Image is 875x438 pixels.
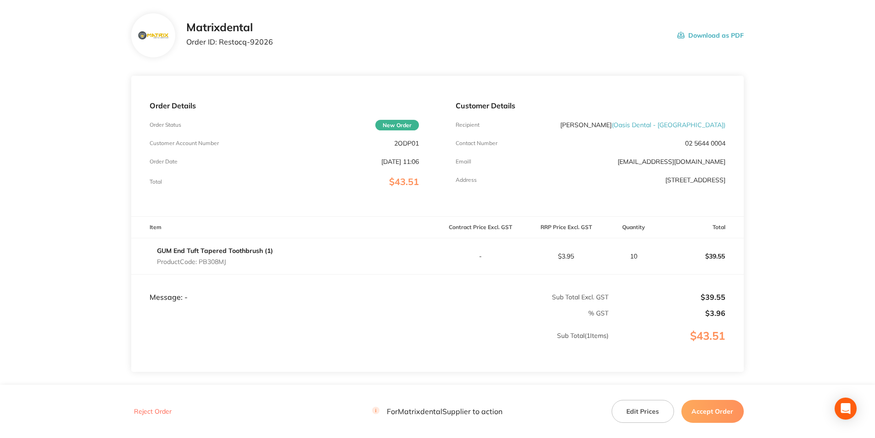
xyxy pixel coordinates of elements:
p: Emaill [456,158,471,165]
p: Order ID: Restocq- 92026 [186,38,273,46]
img: c2YydnlvZQ [138,32,168,40]
p: 02 5644 0004 [685,140,725,147]
td: Message: - [131,274,437,302]
p: Product Code: PB308MJ [157,258,273,265]
p: Customer Details [456,101,725,110]
th: RRP Price Excl. GST [523,217,609,238]
span: ( Oasis Dental - [GEOGRAPHIC_DATA] ) [612,121,725,129]
p: 2ODP01 [394,140,419,147]
p: [STREET_ADDRESS] [665,176,725,184]
p: Order Status [150,122,181,128]
th: Contract Price Excl. GST [437,217,523,238]
div: Open Intercom Messenger [835,398,857,420]
button: Edit Prices [612,400,674,423]
p: [PERSON_NAME] [560,121,725,129]
p: $3.95 [524,253,608,260]
a: [EMAIL_ADDRESS][DOMAIN_NAME] [618,157,725,166]
span: New Order [375,120,419,130]
p: Customer Account Number [150,140,219,146]
p: Sub Total Excl. GST [438,293,608,301]
p: Sub Total ( 1 Items) [132,332,608,358]
p: $3.96 [609,309,725,317]
p: $39.55 [609,293,725,301]
p: 10 [609,253,658,260]
th: Total [658,217,744,238]
button: Reject Order [131,408,174,416]
button: Download as PDF [677,21,744,50]
p: Contact Number [456,140,497,146]
th: Quantity [609,217,658,238]
p: Total [150,179,162,185]
p: Recipient [456,122,479,128]
p: Order Date [150,158,178,165]
span: $43.51 [389,176,419,187]
p: Order Details [150,101,419,110]
p: - [438,253,523,260]
p: Address [456,177,477,183]
p: For Matrixdental Supplier to action [372,407,502,416]
th: Item [131,217,437,238]
a: GUM End Tuft Tapered Toothbrush (1) [157,247,273,255]
p: $43.51 [609,330,743,361]
p: $39.55 [658,245,743,267]
h2: Matrixdental [186,21,273,34]
p: % GST [132,309,608,317]
p: [DATE] 11:06 [381,158,419,165]
button: Accept Order [681,400,744,423]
